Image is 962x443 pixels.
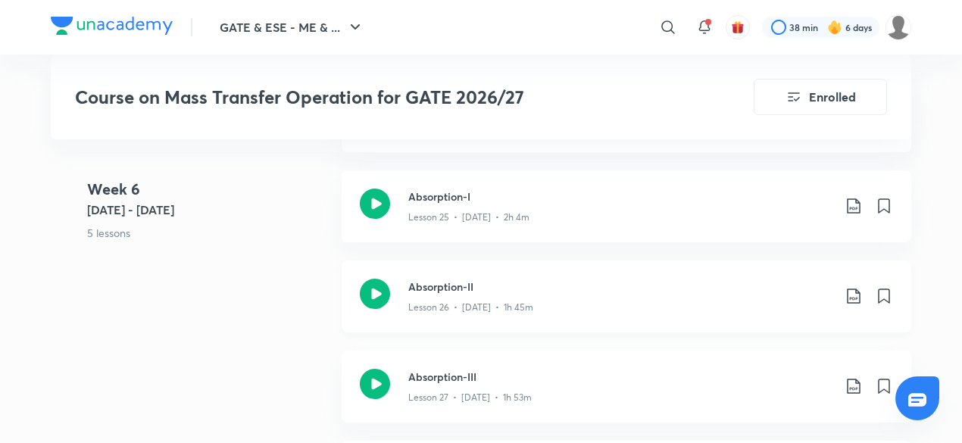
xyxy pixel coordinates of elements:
h5: [DATE] - [DATE] [87,201,330,219]
h3: Course on Mass Transfer Operation for GATE 2026/27 [75,86,668,108]
a: Absorption-ILesson 25 • [DATE] • 2h 4m [342,170,911,260]
h4: Week 6 [87,178,330,201]
p: Lesson 25 • [DATE] • 2h 4m [408,211,529,224]
a: Absorption-IILesson 26 • [DATE] • 1h 45m [342,260,911,351]
h3: Absorption-I [408,189,832,204]
h3: Absorption-II [408,279,832,295]
img: Company Logo [51,17,173,35]
p: Lesson 26 • [DATE] • 1h 45m [408,301,533,314]
p: Lesson 27 • [DATE] • 1h 53m [408,391,532,404]
button: avatar [726,15,750,39]
img: streak [827,20,842,35]
button: Enrolled [754,79,887,115]
a: Company Logo [51,17,173,39]
h3: Absorption-III [408,369,832,385]
img: avatar [731,20,745,34]
p: 5 lessons [87,225,330,241]
img: Gungun [885,14,911,40]
button: GATE & ESE - ME & ... [211,12,373,42]
a: Absorption-IIILesson 27 • [DATE] • 1h 53m [342,351,911,441]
